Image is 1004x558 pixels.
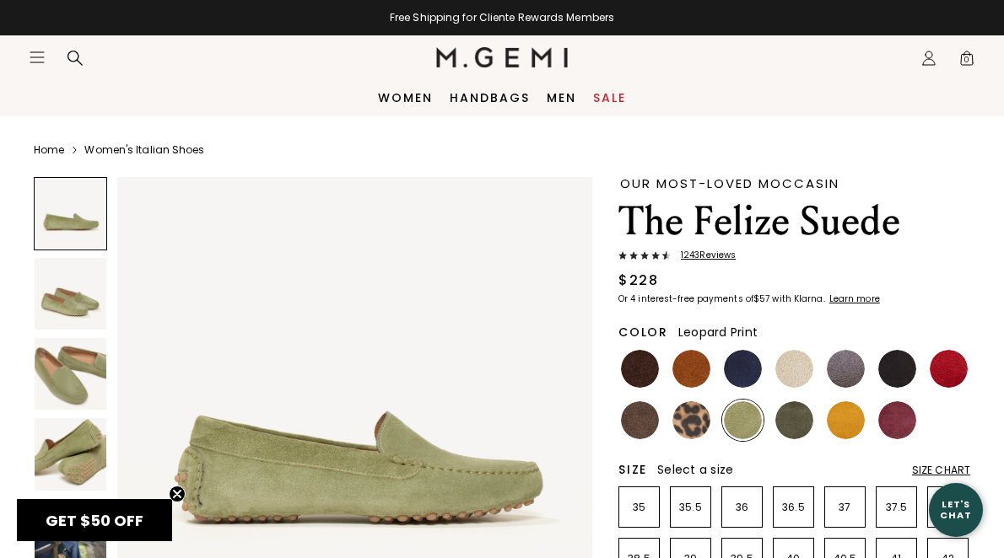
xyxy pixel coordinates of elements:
img: The Felize Suede [35,418,106,490]
a: Men [547,91,576,105]
img: Gray [827,350,865,388]
h2: Color [618,325,668,339]
img: Mushroom [621,401,659,439]
p: 36 [722,501,762,514]
img: Latte [775,350,813,388]
img: Pistachio [724,401,762,439]
div: $228 [618,271,658,291]
div: Our Most-Loved Moccasin [620,177,970,190]
a: 1243Reviews [618,250,970,264]
klarna-placement-style-body: with Klarna [772,292,827,305]
a: Learn more [828,294,880,304]
p: 37.5 [877,501,916,514]
a: Sale [593,91,626,105]
img: The Felize Suede [35,258,106,330]
p: 36.5 [774,501,813,514]
img: M.Gemi [436,47,569,67]
p: 37 [825,501,865,514]
div: Size Chart [912,464,970,477]
h2: Size [618,463,647,476]
button: Close teaser [169,486,186,502]
img: Burgundy [878,401,916,439]
klarna-placement-style-body: Or 4 interest-free payments of [618,292,753,305]
div: Let's Chat [929,499,983,520]
span: Leopard Print [678,324,758,341]
span: Select a size [657,461,733,478]
img: The Felize Suede [35,338,106,410]
a: Women [378,91,433,105]
img: Midnight Blue [724,350,762,388]
p: 35 [619,501,659,514]
img: Saddle [672,350,710,388]
div: GET $50 OFFClose teaser [17,499,172,541]
img: Black [878,350,916,388]
img: Sunflower [827,401,865,439]
img: Chocolate [621,350,659,388]
p: 38 [928,501,968,514]
img: Olive [775,401,813,439]
a: Women's Italian Shoes [84,143,204,157]
h1: The Felize Suede [618,198,970,245]
p: 35.5 [671,501,710,514]
span: 1243 Review s [671,250,736,260]
klarna-placement-style-cta: Learn more [829,292,880,305]
span: GET $50 OFF [46,510,143,531]
span: 0 [958,53,975,70]
a: Home [34,143,64,157]
img: Leopard Print [672,401,710,439]
button: Open site menu [29,49,46,66]
img: Sunset Red [930,350,968,388]
a: Handbags [450,91,530,105]
klarna-placement-style-amount: $57 [753,292,769,305]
